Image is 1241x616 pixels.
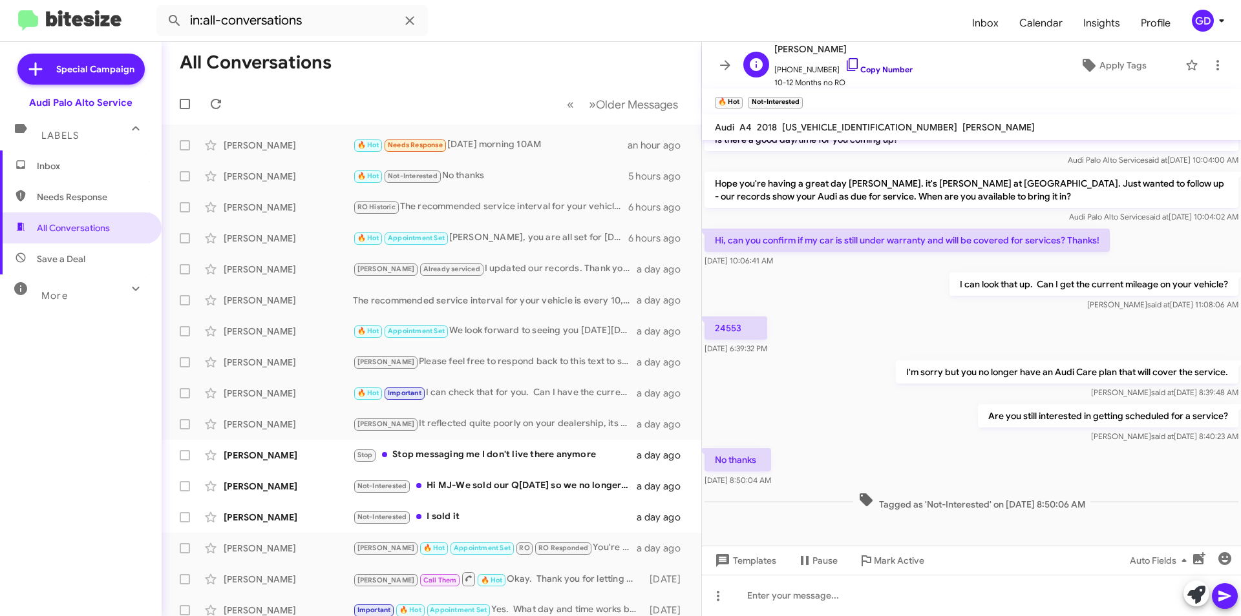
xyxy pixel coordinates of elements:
[1087,300,1238,309] span: [PERSON_NAME] [DATE] 11:08:06 AM
[782,121,957,133] span: [US_VEHICLE_IDENTIFICATION_NUMBER]
[705,256,773,265] span: [DATE] 10:06:41 AM
[643,573,691,586] div: [DATE]
[41,130,79,141] span: Labels
[430,606,487,614] span: Appointment Set
[357,172,379,180] span: 🔥 Hot
[388,141,443,149] span: Needs Response
[1145,155,1167,165] span: said at
[705,448,771,471] p: No thanks
[224,356,353,369] div: [PERSON_NAME]
[224,170,353,183] div: [PERSON_NAME]
[353,447,637,462] div: Stop messaging me I don't live there anymore
[357,141,379,149] span: 🔥 Hot
[896,360,1238,384] p: I'm sorry but you no longer have an Audi Care plan that will cover the service.
[715,97,743,108] small: 🔥 Hot
[559,91,582,118] button: Previous
[423,265,480,273] span: Already serviced
[702,549,787,572] button: Templates
[388,327,445,335] span: Appointment Set
[519,544,529,552] span: RO
[560,91,686,118] nav: Page navigation example
[224,449,353,462] div: [PERSON_NAME]
[705,475,771,485] span: [DATE] 8:50:04 AM
[224,387,353,400] div: [PERSON_NAME]
[224,418,353,431] div: [PERSON_NAME]
[705,229,1110,252] p: Hi, can you confirm if my car is still under warranty and will be covered for services? Thanks!
[29,96,133,109] div: Audi Palo Alto Service
[705,344,767,353] span: [DATE] 6:39:32 PM
[353,478,637,493] div: Hi MJ-We sold our Q[DATE] so we no longer own an Audi. Thanks
[357,482,407,490] span: Not-Interested
[712,549,776,572] span: Templates
[357,451,373,459] span: Stop
[748,97,802,108] small: Not-Interested
[787,549,848,572] button: Pause
[637,542,691,555] div: a day ago
[357,358,415,366] span: [PERSON_NAME]
[353,138,628,152] div: [DATE] morning 10AM
[353,262,637,276] div: I updated our records. Thank you for letting us know. Have a wonderful day!
[357,234,379,242] span: 🔥 Hot
[357,513,407,521] span: Not-Interested
[56,63,134,76] span: Special Campaign
[37,221,110,234] span: All Conversations
[388,389,421,397] span: Important
[628,139,691,152] div: an hour ago
[628,170,691,183] div: 5 hours ago
[637,449,691,462] div: a day ago
[224,201,353,214] div: [PERSON_NAME]
[757,121,777,133] span: 2018
[353,294,637,307] div: The recommended service interval for your vehicle is every 10,000 miles or 1 year, whichever come...
[1073,5,1130,42] a: Insights
[224,294,353,307] div: [PERSON_NAME]
[224,480,353,493] div: [PERSON_NAME]
[1130,5,1181,42] span: Profile
[1009,5,1073,42] a: Calendar
[962,121,1035,133] span: [PERSON_NAME]
[962,5,1009,42] a: Inbox
[353,354,637,369] div: Please feel free to respond back to this text to schedule or call us at [PHONE_NUMBER] when you a...
[357,544,415,552] span: [PERSON_NAME]
[774,57,913,76] span: [PHONE_NUMBER]
[353,540,637,555] div: You're welcome.
[224,542,353,555] div: [PERSON_NAME]
[1069,212,1238,221] span: Audi Palo Alto Service [DATE] 10:04:02 AM
[1046,54,1179,77] button: Apply Tags
[37,159,147,172] span: Inbox
[454,544,511,552] span: Appointment Set
[353,571,643,587] div: Okay. Thank you for letting me know. Have a great day!
[1147,300,1170,309] span: said at
[978,404,1238,427] p: Are you still interested in getting scheduled for a service?
[224,325,353,338] div: [PERSON_NAME]
[812,549,838,572] span: Pause
[589,96,596,112] span: »
[224,511,353,524] div: [PERSON_NAME]
[353,200,628,214] div: The recommended service interval for your vehicle is every 10,000 miles or 1 year, whichever come...
[715,121,734,133] span: Audi
[1181,10,1227,32] button: GD
[41,290,68,302] span: More
[357,265,415,273] span: [PERSON_NAME]
[596,98,678,112] span: Older Messages
[481,576,503,584] span: 🔥 Hot
[224,573,353,586] div: [PERSON_NAME]
[423,576,457,584] span: Call Them
[357,420,415,428] span: [PERSON_NAME]
[705,316,767,340] p: 24553
[156,5,428,36] input: Search
[853,492,1090,511] span: Tagged as 'Not-Interested' on [DATE] 8:50:06 AM
[1068,155,1238,165] span: Audi Palo Alto Service [DATE] 10:04:00 AM
[628,201,691,214] div: 6 hours ago
[637,418,691,431] div: a day ago
[637,294,691,307] div: a day ago
[1091,387,1238,397] span: [PERSON_NAME] [DATE] 8:39:48 AM
[357,203,396,211] span: RO Historic
[388,172,438,180] span: Not-Interested
[357,389,379,397] span: 🔥 Hot
[774,41,913,57] span: [PERSON_NAME]
[353,169,628,183] div: No thanks
[1091,431,1238,441] span: [PERSON_NAME] [DATE] 8:40:23 AM
[538,544,588,552] span: RO Responded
